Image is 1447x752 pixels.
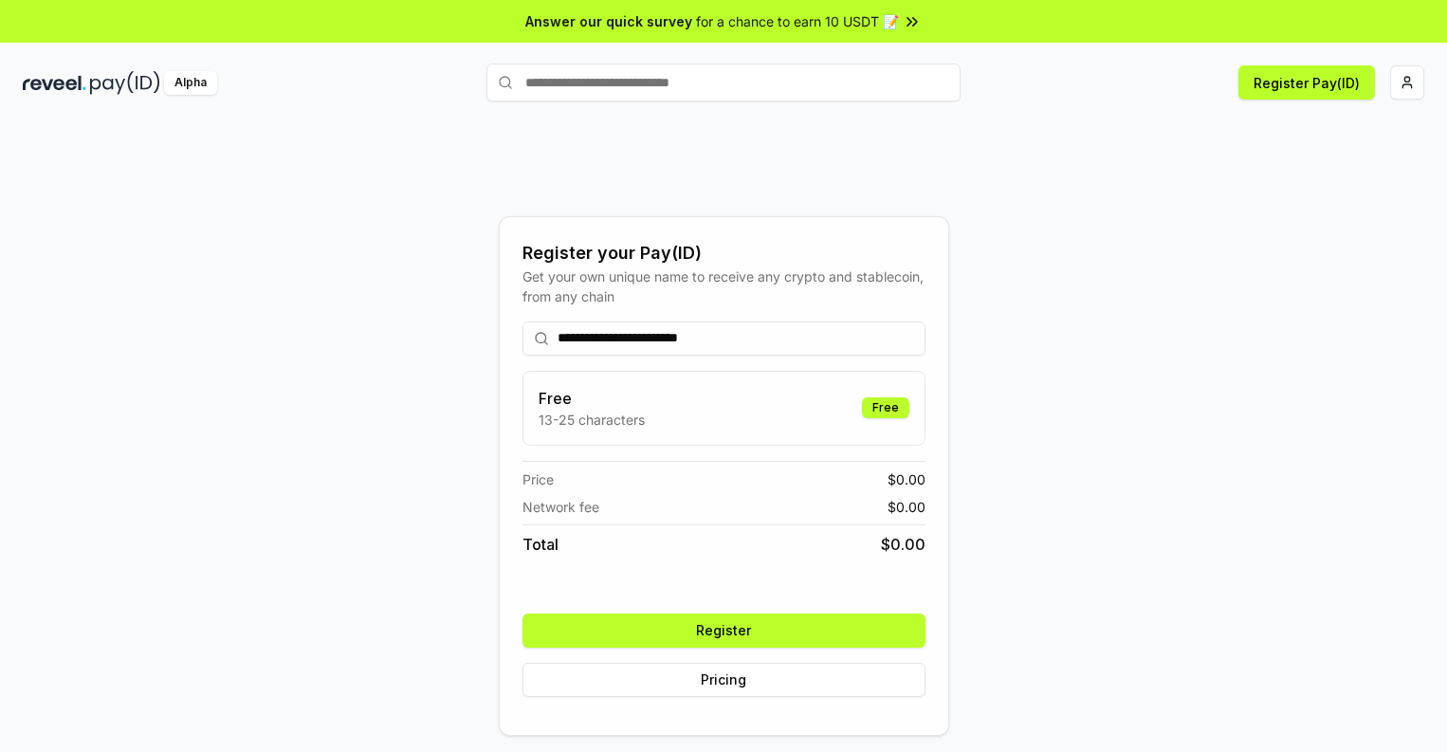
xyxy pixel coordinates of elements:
[23,71,86,95] img: reveel_dark
[539,410,645,430] p: 13-25 characters
[1238,65,1375,100] button: Register Pay(ID)
[90,71,160,95] img: pay_id
[881,533,925,556] span: $ 0.00
[888,469,925,489] span: $ 0.00
[522,533,559,556] span: Total
[539,387,645,410] h3: Free
[696,11,899,31] span: for a chance to earn 10 USDT 📝
[522,663,925,697] button: Pricing
[164,71,217,95] div: Alpha
[522,497,599,517] span: Network fee
[862,397,909,418] div: Free
[522,469,554,489] span: Price
[522,240,925,266] div: Register your Pay(ID)
[888,497,925,517] span: $ 0.00
[525,11,692,31] span: Answer our quick survey
[522,266,925,306] div: Get your own unique name to receive any crypto and stablecoin, from any chain
[522,614,925,648] button: Register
